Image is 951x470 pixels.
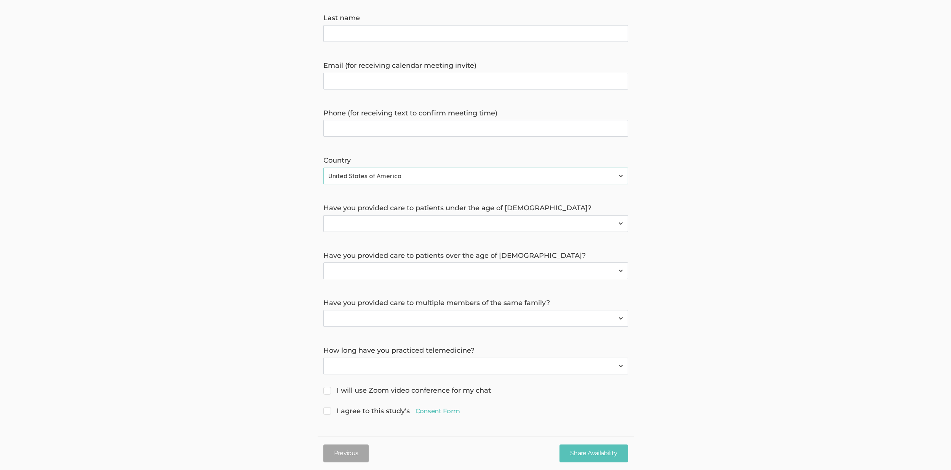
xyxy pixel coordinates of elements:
[323,109,628,118] label: Phone (for receiving text to confirm meeting time)
[323,386,491,396] span: I will use Zoom video conference for my chat
[323,13,628,23] label: Last name
[323,298,628,308] label: Have you provided care to multiple members of the same family?
[323,251,628,261] label: Have you provided care to patients over the age of [DEMOGRAPHIC_DATA]?
[323,61,628,71] label: Email (for receiving calendar meeting invite)
[323,156,628,166] label: Country
[323,203,628,213] label: Have you provided care to patients under the age of [DEMOGRAPHIC_DATA]?
[323,346,628,356] label: How long have you practiced telemedicine?
[323,406,460,416] span: I agree to this study's
[559,444,628,462] input: Share Availability
[323,444,369,462] button: Previous
[416,406,460,416] a: Consent Form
